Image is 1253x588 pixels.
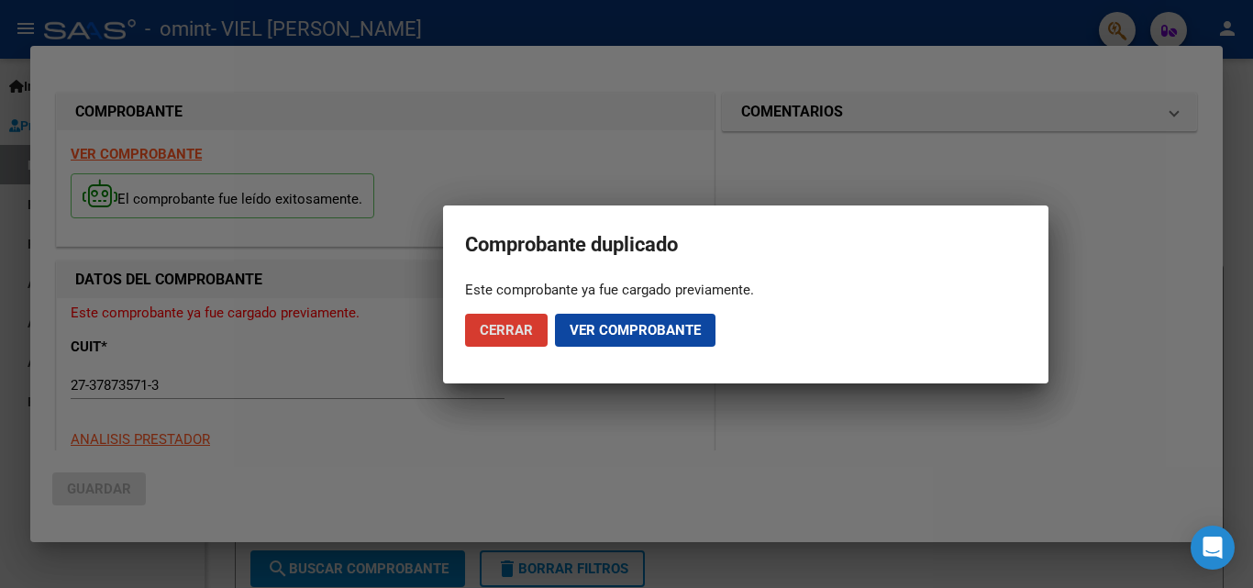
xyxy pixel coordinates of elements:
span: Ver comprobante [570,322,701,338]
div: Open Intercom Messenger [1191,526,1235,570]
h2: Comprobante duplicado [465,227,1026,262]
button: Cerrar [465,314,548,347]
span: Cerrar [480,322,533,338]
button: Ver comprobante [555,314,715,347]
div: Este comprobante ya fue cargado previamente. [465,281,1026,299]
